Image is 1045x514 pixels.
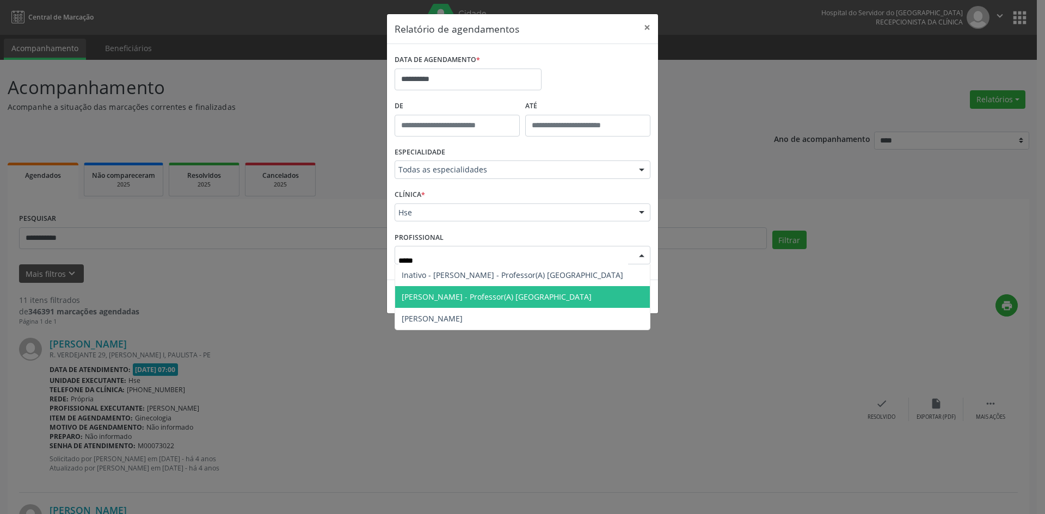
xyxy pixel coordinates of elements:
label: DATA DE AGENDAMENTO [395,52,480,69]
label: CLÍNICA [395,187,425,203]
label: ESPECIALIDADE [395,144,445,161]
label: ATÉ [525,98,650,115]
span: [PERSON_NAME] [402,313,463,324]
span: Hse [398,207,628,218]
span: Todas as especialidades [398,164,628,175]
label: PROFISSIONAL [395,229,444,246]
button: Close [636,14,658,41]
h5: Relatório de agendamentos [395,22,519,36]
span: [PERSON_NAME] - Professor(A) [GEOGRAPHIC_DATA] [402,292,592,302]
label: De [395,98,520,115]
span: Inativo - [PERSON_NAME] - Professor(A) [GEOGRAPHIC_DATA] [402,270,623,280]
